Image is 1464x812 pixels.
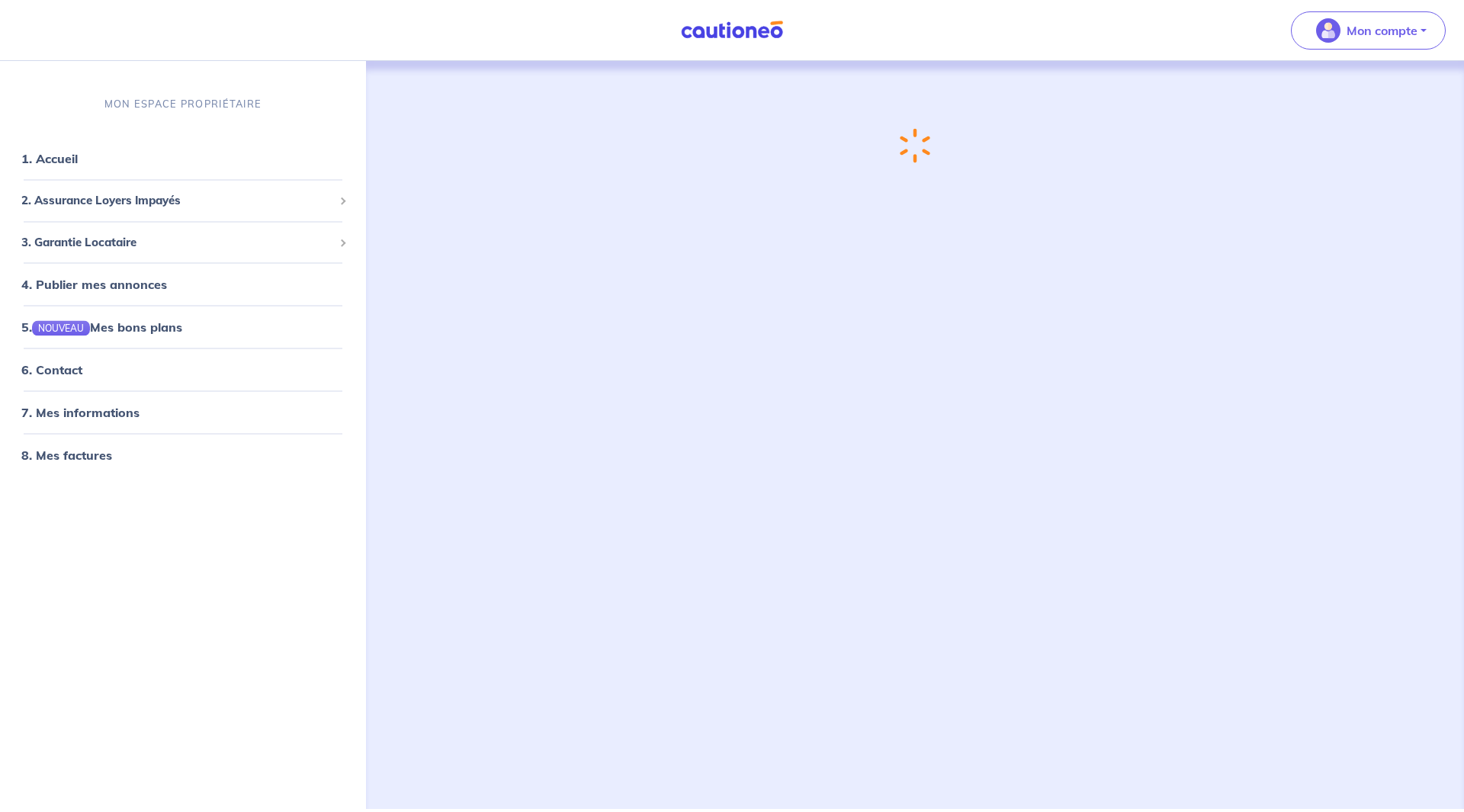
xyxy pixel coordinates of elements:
div: 3. Garantie Locataire [6,227,360,257]
a: 8. Mes factures [21,448,112,463]
a: 7. Mes informations [21,405,140,420]
p: MON ESPACE PROPRIÉTAIRE [104,97,262,111]
div: 5.NOUVEAUMes bons plans [6,312,360,342]
div: 8. Mes factures [6,440,360,470]
a: 5.NOUVEAUMes bons plans [21,319,182,335]
div: 6. Contact [6,355,360,385]
img: loading-spinner [900,128,930,163]
img: Cautioneo [675,21,789,40]
div: 2. Assurance Loyers Impayés [6,186,360,216]
span: 2. Assurance Loyers Impayés [21,192,333,210]
a: 6. Contact [21,362,82,377]
div: 4. Publier mes annonces [6,269,360,300]
div: 1. Accueil [6,143,360,174]
a: 1. Accueil [21,151,78,166]
div: 7. Mes informations [6,397,360,428]
span: 3. Garantie Locataire [21,233,333,251]
a: 4. Publier mes annonces [21,277,167,292]
p: Mon compte [1347,21,1417,40]
button: illu_account_valid_menu.svgMon compte [1291,11,1446,50]
img: illu_account_valid_menu.svg [1316,18,1340,43]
